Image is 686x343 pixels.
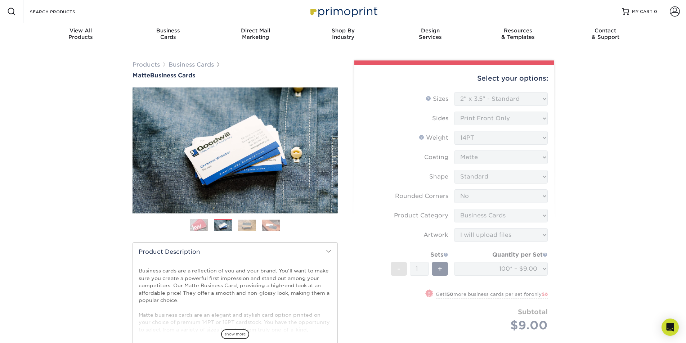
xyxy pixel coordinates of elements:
div: Select your options: [360,65,548,92]
span: Matte [133,72,150,79]
a: Resources& Templates [474,23,562,46]
div: Services [387,27,474,40]
a: View AllProducts [37,23,125,46]
span: View All [37,27,125,34]
span: MY CART [632,9,653,15]
a: Business Cards [169,61,214,68]
a: BusinessCards [124,23,212,46]
div: Open Intercom Messenger [662,319,679,336]
div: Industry [299,27,387,40]
span: Direct Mail [212,27,299,34]
a: Products [133,61,160,68]
h1: Business Cards [133,72,338,79]
span: Business [124,27,212,34]
a: Direct MailMarketing [212,23,299,46]
a: Shop ByIndustry [299,23,387,46]
img: Business Cards 04 [262,220,280,231]
span: Shop By [299,27,387,34]
span: Design [387,27,474,34]
img: Primoprint [307,4,379,19]
a: MatteBusiness Cards [133,72,338,79]
h2: Product Description [133,243,337,261]
a: DesignServices [387,23,474,46]
span: Resources [474,27,562,34]
img: Business Cards 01 [190,216,208,234]
span: show more [221,329,249,339]
div: Marketing [212,27,299,40]
span: 0 [654,9,657,14]
div: & Templates [474,27,562,40]
img: Business Cards 02 [214,220,232,231]
input: SEARCH PRODUCTS..... [29,7,99,16]
img: Matte 02 [133,87,338,213]
div: & Support [562,27,649,40]
span: Contact [562,27,649,34]
a: Contact& Support [562,23,649,46]
div: Cards [124,27,212,40]
img: Business Cards 03 [238,220,256,231]
div: Products [37,27,125,40]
